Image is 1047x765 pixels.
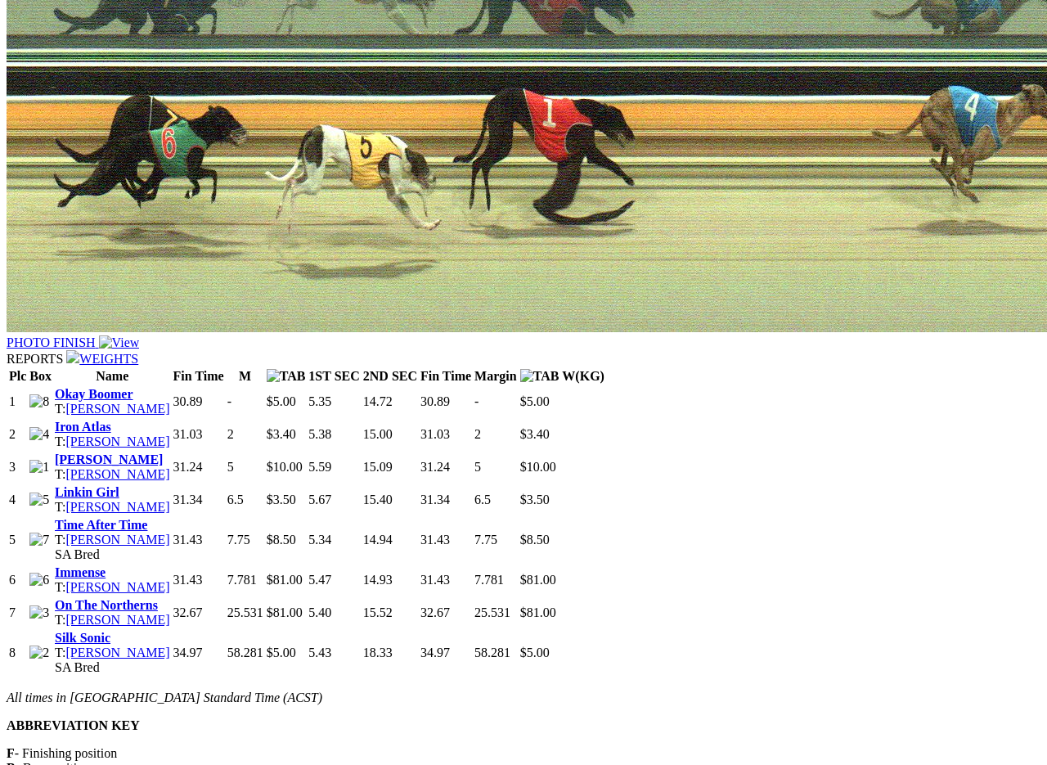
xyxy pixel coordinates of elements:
span: 31.03 [173,427,203,441]
a: [PERSON_NAME] [65,646,169,659]
span: 14.72 [363,394,393,408]
img: TAB [267,369,306,384]
td: 6 [8,565,27,596]
span: $5.00 [267,646,296,659]
span: 15.40 [363,493,393,506]
span: 5.35 [308,394,331,408]
th: 1ST SEC [308,368,360,385]
th: Plc [8,368,27,385]
td: 8 [8,630,27,676]
span: $10.00 [267,460,303,474]
span: 31.24 [420,460,450,474]
text: 5 [227,460,234,474]
img: 2 [29,646,49,660]
i: All times in [GEOGRAPHIC_DATA] Standard Time (ACST) [7,691,322,704]
span: $3.50 [267,493,296,506]
a: Immense [55,565,106,579]
div: T: [55,467,170,482]
th: Fin Time [420,368,472,385]
img: 1 [29,460,49,475]
td: 5 [8,517,27,563]
b: F [7,746,15,760]
span: 5.47 [308,573,331,587]
span: 34.97 [173,646,203,659]
span: 34.97 [420,646,450,659]
span: 31.43 [420,573,450,587]
div: T: [55,533,170,547]
text: 2 [227,427,234,441]
span: $81.00 [520,573,556,587]
span: 30.89 [420,394,450,408]
span: 31.43 [420,533,450,547]
span: REPORTS [7,352,63,366]
span: $8.50 [267,533,296,547]
th: W(KG) [561,368,605,385]
text: 7.75 [227,533,250,547]
div: T: [55,402,170,416]
a: [PERSON_NAME] [65,402,169,416]
span: 5.43 [308,646,331,659]
span: 14.93 [363,573,393,587]
div: - Finishing position [7,746,1040,761]
text: - [227,394,231,408]
a: [PERSON_NAME] [65,467,169,481]
span: 31.34 [173,493,203,506]
div: T: [55,613,170,628]
text: 6.5 [474,493,491,506]
th: Name [54,368,171,385]
span: 14.94 [363,533,393,547]
a: Iron Atlas [55,420,111,434]
text: 7.75 [474,533,497,547]
span: $81.00 [267,605,303,619]
td: 4 [8,484,27,515]
span: 5.67 [308,493,331,506]
a: Linkin Girl [55,485,119,499]
text: 2 [474,427,481,441]
div: T: [55,646,170,660]
span: 31.34 [420,493,450,506]
span: $81.00 [267,573,303,587]
span: 32.67 [420,605,450,619]
td: 3 [8,452,27,483]
th: M [227,368,264,385]
img: 6 [29,573,49,587]
div: SA Bred [55,660,170,675]
a: [PERSON_NAME] [55,452,163,466]
td: 1 [8,386,27,417]
img: 3 [29,605,49,620]
div: T: [55,580,170,595]
span: $5.00 [520,394,550,408]
a: WEIGHTS [66,352,138,366]
img: 7 [29,533,49,547]
span: 5.59 [308,460,331,474]
a: [PERSON_NAME] [65,434,169,448]
th: Fin Time [173,368,225,385]
text: 25.531 [227,605,263,619]
img: file-red.svg [66,350,79,363]
span: $3.50 [520,493,550,506]
span: PHOTO FINISH [7,335,96,349]
b: ABBREVIATION KEY [7,718,140,732]
span: $81.00 [520,605,556,619]
img: TAB [520,369,559,384]
div: T: [55,500,170,515]
span: 31.24 [173,460,203,474]
span: 31.43 [173,573,203,587]
a: On The Northerns [55,598,158,612]
th: Box [29,368,52,385]
a: [PERSON_NAME] [65,500,169,514]
span: 15.00 [363,427,393,441]
a: Okay Boomer [55,387,133,401]
text: 7.781 [227,573,257,587]
span: $10.00 [520,460,556,474]
span: $5.00 [520,646,550,659]
span: 31.03 [420,427,450,441]
th: 2ND SEC [362,368,418,385]
span: 31.43 [173,533,203,547]
img: 5 [29,493,49,507]
img: View [99,335,140,350]
span: 15.52 [363,605,393,619]
a: [PERSON_NAME] [65,533,169,547]
a: Time After Time [55,518,147,532]
text: 58.281 [474,646,510,659]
